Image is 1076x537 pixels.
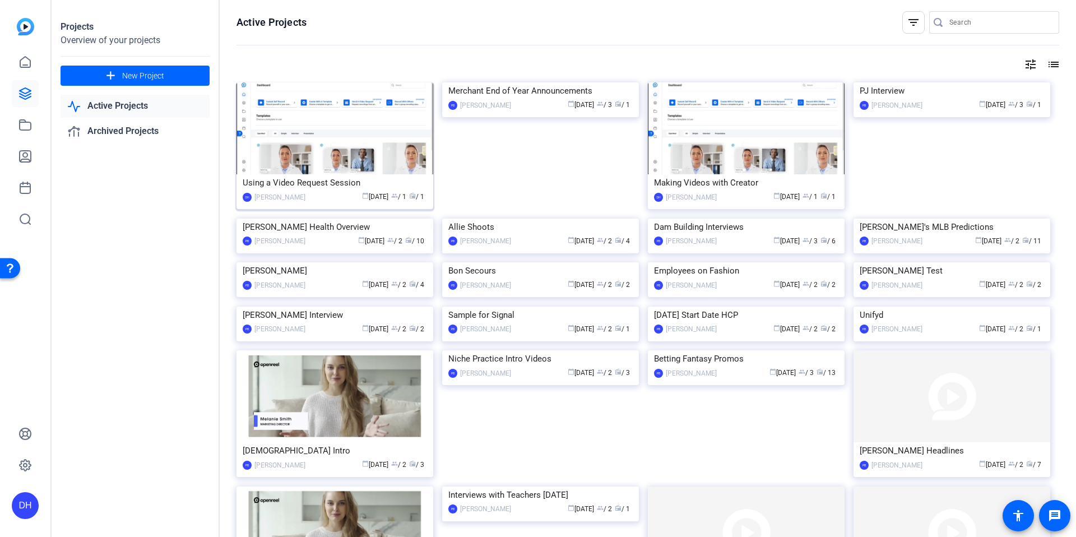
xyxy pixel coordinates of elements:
span: / 1 [615,325,630,333]
span: / 2 [820,281,836,289]
div: PB [860,237,869,246]
span: [DATE] [362,193,388,201]
span: radio [409,280,416,287]
div: DH [243,193,252,202]
span: / 2 [597,237,612,245]
span: group [1004,237,1011,243]
span: / 2 [597,369,612,377]
span: calendar_today [362,280,369,287]
span: / 2 [597,325,612,333]
span: calendar_today [568,368,574,375]
div: PB [243,237,252,246]
div: PB [243,461,252,470]
div: Dam Building Interviews [654,219,838,235]
span: radio [409,192,416,199]
span: / 10 [405,237,424,245]
div: [PERSON_NAME] [460,368,511,379]
div: [PERSON_NAME] [460,323,511,335]
h1: Active Projects [236,16,307,29]
div: [PERSON_NAME] [254,460,305,471]
span: radio [1026,100,1033,107]
span: / 4 [409,281,424,289]
span: [DATE] [362,461,388,469]
span: calendar_today [979,280,986,287]
div: PB [448,101,457,110]
span: / 3 [409,461,424,469]
div: [PERSON_NAME] [460,235,511,247]
span: [DATE] [979,281,1005,289]
span: / 2 [597,505,612,513]
span: radio [409,325,416,331]
span: group [597,100,604,107]
span: group [803,237,809,243]
span: calendar_today [362,460,369,467]
mat-icon: filter_list [907,16,920,29]
div: PB [654,325,663,334]
span: radio [615,368,622,375]
span: / 1 [409,193,424,201]
div: [PERSON_NAME] [243,262,427,279]
div: DH [12,492,39,519]
span: / 2 [391,325,406,333]
span: / 2 [1008,325,1023,333]
button: New Project [61,66,210,86]
span: [DATE] [979,325,1005,333]
span: radio [820,192,827,199]
span: group [1008,280,1015,287]
span: / 11 [1022,237,1041,245]
div: [PERSON_NAME] [871,235,922,247]
div: DH [654,193,663,202]
div: Bon Secours [448,262,633,279]
span: [DATE] [979,461,1005,469]
span: calendar_today [568,100,574,107]
span: / 2 [803,281,818,289]
span: / 7 [1026,461,1041,469]
span: / 1 [820,193,836,201]
span: calendar_today [773,237,780,243]
span: radio [405,237,412,243]
span: calendar_today [773,325,780,331]
div: [PERSON_NAME] [460,280,511,291]
span: radio [615,325,622,331]
div: Unifyd [860,307,1044,323]
a: Active Projects [61,95,210,118]
span: calendar_today [769,368,776,375]
span: [DATE] [773,237,800,245]
span: radio [615,100,622,107]
span: / 1 [1026,101,1041,109]
div: [PERSON_NAME] [254,235,305,247]
span: group [391,460,398,467]
div: [PERSON_NAME] [871,100,922,111]
div: [PERSON_NAME] [254,323,305,335]
mat-icon: message [1048,509,1061,522]
div: Merchant End of Year Announcements [448,82,633,99]
span: group [803,192,809,199]
span: calendar_today [975,237,982,243]
span: New Project [122,70,164,82]
span: radio [820,237,827,243]
span: group [1008,100,1015,107]
span: radio [615,237,622,243]
div: PB [448,369,457,378]
span: [DATE] [568,281,594,289]
span: calendar_today [979,460,986,467]
span: radio [1026,280,1033,287]
span: / 2 [820,325,836,333]
span: / 1 [803,193,818,201]
span: / 3 [615,369,630,377]
span: radio [817,368,823,375]
span: group [597,368,604,375]
span: group [1008,460,1015,467]
span: radio [409,460,416,467]
span: radio [1026,460,1033,467]
div: PB [448,325,457,334]
span: [DATE] [773,281,800,289]
div: Making Videos with Creator [654,174,838,191]
span: [DATE] [362,325,388,333]
div: Overview of your projects [61,34,210,47]
div: PB [860,325,869,334]
span: group [391,192,398,199]
span: [DATE] [769,369,796,377]
div: PJ Interview [860,82,1044,99]
div: [PERSON_NAME] [871,460,922,471]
